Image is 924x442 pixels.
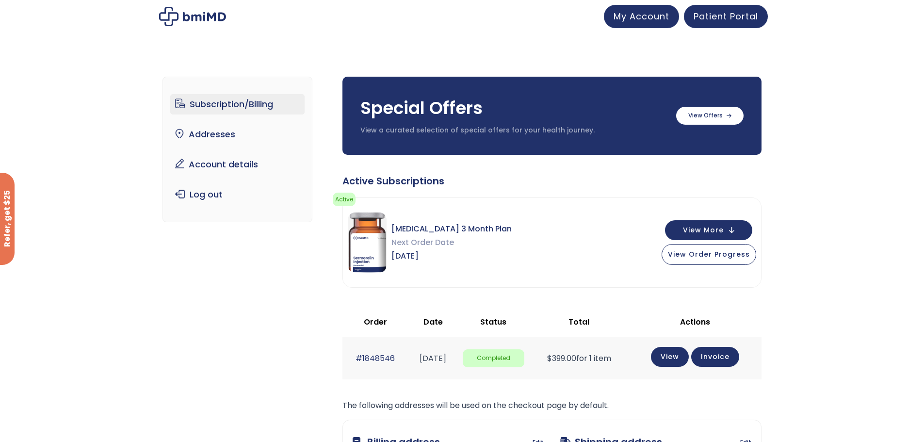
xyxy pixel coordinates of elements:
span: [MEDICAL_DATA] 3 Month Plan [391,222,512,236]
span: Total [568,316,589,327]
a: Patient Portal [684,5,768,28]
span: Actions [680,316,710,327]
p: View a curated selection of special offers for your health journey. [360,126,666,135]
span: Next Order Date [391,236,512,249]
a: #1848546 [356,353,395,364]
span: 399.00 [547,353,576,364]
span: $ [547,353,552,364]
a: Log out [170,184,305,205]
span: Completed [463,349,524,367]
div: Active Subscriptions [342,174,762,188]
td: for 1 item [529,337,629,379]
a: Account details [170,154,305,175]
a: Invoice [691,347,739,367]
nav: Account pages [162,77,312,222]
p: The following addresses will be used on the checkout page by default. [342,399,762,412]
a: My Account [604,5,679,28]
span: Status [480,316,506,327]
h3: Special Offers [360,96,666,120]
button: View More [665,220,752,240]
span: View Order Progress [668,249,750,259]
span: View More [683,227,724,233]
span: Order [364,316,387,327]
img: My account [159,7,226,26]
span: Active [333,193,356,206]
span: Date [423,316,443,327]
a: here [454,199,470,209]
span: Patient Portal [694,10,758,22]
time: [DATE] [420,353,446,364]
a: Addresses [170,124,305,145]
span: My Account [614,10,669,22]
span: [DATE] [391,249,512,263]
button: View Order Progress [662,244,756,265]
a: View [651,347,689,367]
a: Subscription/Billing [170,94,305,115]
